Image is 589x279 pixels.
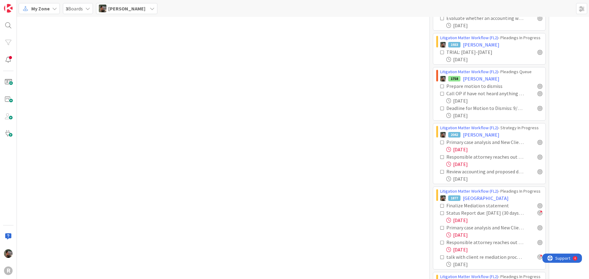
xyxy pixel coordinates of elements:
div: [DATE] [446,146,542,153]
a: Litigation Matter Workflow (FL2) [440,188,498,194]
div: 1758 [448,76,460,81]
div: [DATE] [446,97,542,104]
div: 1877 [448,195,460,201]
div: Call OP if have not heard anything by 8/29 [446,90,524,97]
div: Finalize Mediation statement [446,202,521,209]
span: [PERSON_NAME] [463,41,499,48]
div: [DATE] [446,246,542,253]
div: [DATE] [446,112,542,119]
div: R [4,266,13,275]
img: MW [440,195,446,201]
div: Deadline for Motion to Dismiss: 9/7 - 5 days before 9/12 Hearing [446,104,524,112]
a: Litigation Matter Workflow (FL2) [440,69,498,74]
div: Primary case analysis and New Client Memo drafted and saved to file [446,138,524,146]
img: MW [440,132,446,138]
div: [DATE] [446,160,542,168]
span: My Zone [31,5,50,12]
div: talk with client re mediation procedure [446,253,524,261]
div: › Strategy In Progress [440,125,542,131]
div: Review accounting and proposed distribution schedule once rec'd [446,168,524,175]
div: Primary case analysis and New Client Memo drafted and saved to file [446,224,524,231]
span: Support [13,1,28,8]
div: › Pleadings Queue [440,69,542,75]
div: [DATE] [446,231,542,239]
b: 3 [66,6,68,12]
div: [DATE] [446,22,542,29]
img: MW [4,249,13,258]
div: [DATE] [446,261,542,268]
img: MW [440,42,446,47]
img: MW [99,5,106,12]
div: Evaluate whether an accounting would be necessary or useful. [446,14,524,22]
div: TRIAL: [DATE]-[DATE] [446,48,512,56]
a: Litigation Matter Workflow (FL2) [440,35,498,40]
img: MW [440,76,446,81]
div: Status Report due: [DATE] (30 days after objection filed) [446,209,524,217]
div: Responsible attorney reaches out to client to review status + memo, preliminary analysis and disc... [446,153,524,160]
span: [PERSON_NAME] [463,131,499,138]
div: Responsible attorney reaches out to client to review status + memo, preliminary analysis and disc... [446,239,524,246]
span: [PERSON_NAME] [108,5,145,12]
div: › Pleadings In Progress [440,188,542,194]
div: [DATE] [446,175,542,183]
div: Prepare motion to dismiss [446,82,518,90]
div: › Pleadings In Progress [440,35,542,41]
span: Boards [66,5,83,12]
div: [DATE] [446,217,542,224]
a: Litigation Matter Workflow (FL2) [440,125,498,130]
img: Visit kanbanzone.com [4,4,13,13]
div: 1933 [448,42,460,47]
div: 2042 [448,132,460,138]
div: [DATE] [446,56,542,63]
span: [GEOGRAPHIC_DATA] [463,194,509,202]
span: [PERSON_NAME] [463,75,499,82]
div: 4 [32,2,33,7]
